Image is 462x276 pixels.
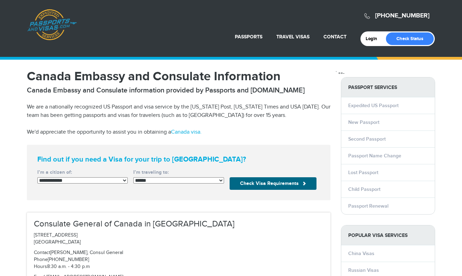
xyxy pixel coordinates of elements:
button: Check Visa Requirements [230,177,316,190]
a: Lost Passport [348,170,378,176]
h3: Consulate General of Canada in [GEOGRAPHIC_DATA] [34,219,323,229]
p: [PERSON_NAME], Consul General [PHONE_NUMBER] 8:30 a.m. - 4:30 p.m [34,249,323,270]
p: [STREET_ADDRESS] [GEOGRAPHIC_DATA] [34,232,323,246]
label: I’m traveling to: [133,169,224,176]
p: We are a nationally recognized US Passport and visa service by the [US_STATE] Post, [US_STATE] Ti... [27,103,330,120]
strong: Popular Visa Services [341,225,435,245]
a: Travel Visas [276,34,310,40]
a: Second Passport [348,136,386,142]
a: Russian Visas [348,267,379,273]
a: Child Passport [348,186,380,192]
a: Expedited US Passport [348,103,398,109]
strong: PASSPORT SERVICES [341,77,435,97]
a: New Passport [348,119,379,125]
a: Contact [323,34,346,40]
label: I’m a citizen of: [37,169,128,176]
a: Passports [235,34,262,40]
span: Phone [34,257,48,262]
a: Passports & [DOMAIN_NAME] [27,9,77,40]
h1: Canada Embassy and Consulate Information [27,70,330,83]
p: We'd appreciate the opportunity to assist you in obtaining a [27,128,330,136]
a: China Visas [348,251,374,256]
h2: Canada Embassy and Consulate information provided by Passports and [DOMAIN_NAME] [27,86,330,95]
a: Login [366,36,382,42]
span: Contact [34,250,50,255]
a: [PHONE_NUMBER] [375,12,430,20]
a: Passport Renewal [348,203,388,209]
span: Hours [34,264,47,269]
a: Passport Name Change [348,153,401,159]
a: Canada visa. [171,129,202,135]
strong: Find out if you need a Visa for your trip to [GEOGRAPHIC_DATA]? [37,155,320,164]
a: Check Status [386,32,434,45]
